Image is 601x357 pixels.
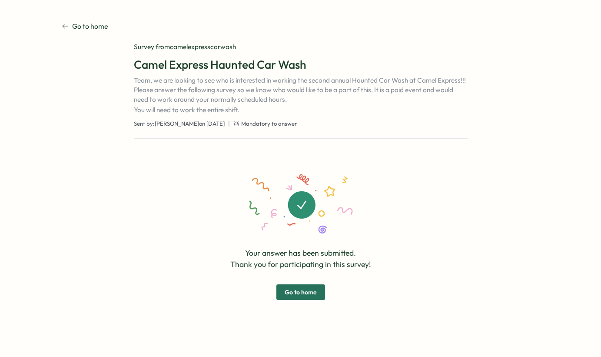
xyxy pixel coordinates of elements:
[285,285,317,300] span: Go to home
[276,284,325,300] button: Go to home
[134,42,468,52] div: Survey from camelexpresscarwash
[62,21,108,32] a: Go to home
[228,120,230,128] span: |
[72,21,108,32] p: Go to home
[134,76,468,115] p: Team, we are looking to see who is interested in working the second annual Haunted Car Wash at Ca...
[241,120,297,128] span: Mandatory to answer
[134,57,468,72] h1: Camel Express Haunted Car Wash
[134,120,225,128] span: Sent by: [PERSON_NAME] on [DATE]
[230,247,371,270] p: Your answer has been submitted. Thank you for participating in this survey!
